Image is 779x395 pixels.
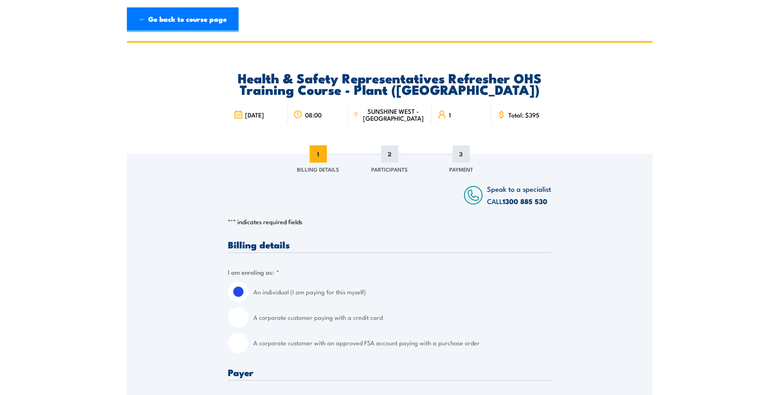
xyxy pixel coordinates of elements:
span: Participants [371,165,408,173]
span: Speak to a specialist CALL [487,184,551,206]
p: " " indicates required fields [228,218,551,226]
span: 2 [381,145,398,163]
h2: Health & Safety Representatives Refresher OHS Training Course - Plant ([GEOGRAPHIC_DATA]) [228,72,551,95]
h3: Payer [228,367,551,377]
a: ← Go back to course page [127,7,239,32]
span: 1 [310,145,327,163]
span: Total: $395 [508,111,540,118]
h3: Billing details [228,240,551,249]
span: 08:00 [305,111,322,118]
span: Billing Details [297,165,339,173]
span: 1 [449,111,451,118]
label: An individual (I am paying for this myself) [253,282,551,302]
span: [DATE] [245,111,264,118]
label: A corporate customer with an approved FSA account paying with a purchase order [253,333,551,353]
span: 3 [453,145,470,163]
span: Payment [449,165,473,173]
legend: I am enroling as: [228,267,279,277]
label: A corporate customer paying with a credit card [253,307,551,328]
span: SUNSHINE WEST - [GEOGRAPHIC_DATA] [361,108,425,122]
a: 1300 885 530 [503,196,547,207]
